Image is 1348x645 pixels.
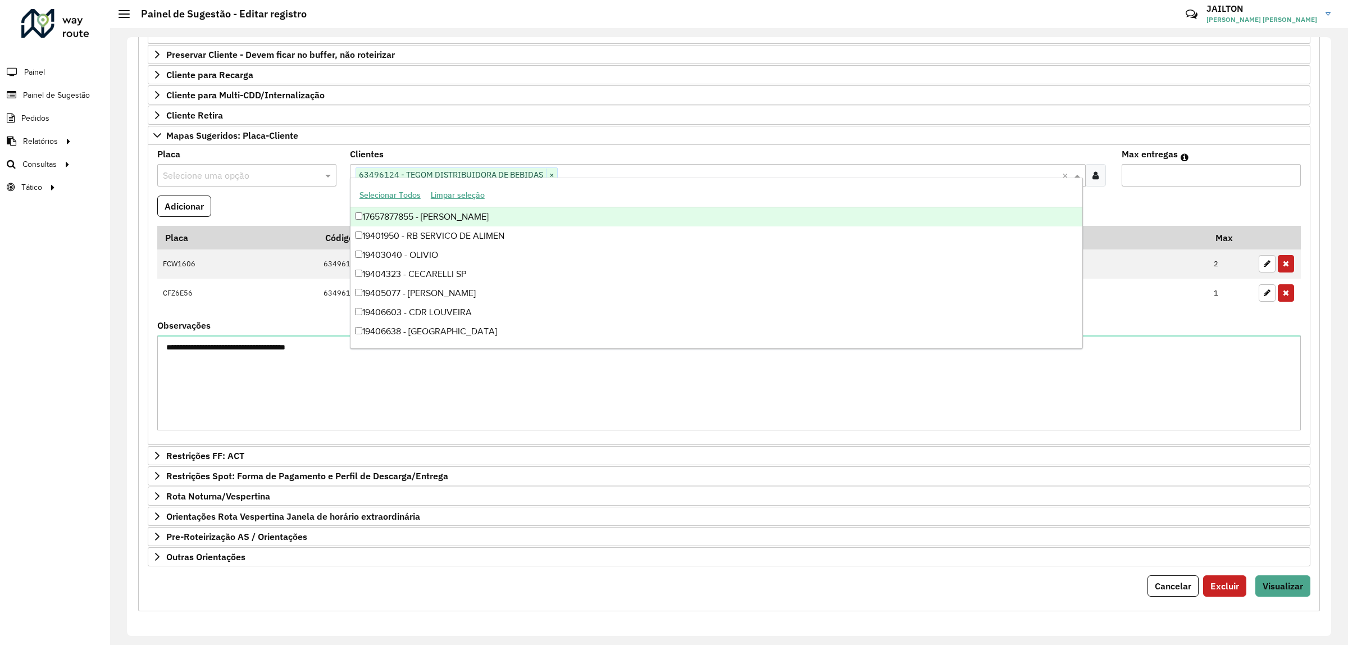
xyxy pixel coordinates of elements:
[148,527,1310,546] a: Pre-Roteirização AS / Orientações
[166,451,244,460] span: Restrições FF: ACT
[166,512,420,521] span: Orientações Rota Vespertina Janela de horário extraordinária
[22,158,57,170] span: Consultas
[1208,226,1253,249] th: Max
[350,147,384,161] label: Clientes
[350,265,1082,284] div: 19404323 - CECARELLI SP
[148,487,1310,506] a: Rota Noturna/Vespertina
[318,249,723,279] td: 63496124
[1062,169,1072,182] span: Clear all
[166,532,307,541] span: Pre-Roteirização AS / Orientações
[166,131,298,140] span: Mapas Sugeridos: Placa-Cliente
[23,89,90,101] span: Painel de Sugestão
[157,279,318,308] td: CFZ6E56
[350,341,1082,360] div: 19407521 - SHIBATA S13 - JACARE
[148,126,1310,145] a: Mapas Sugeridos: Placa-Cliente
[1263,580,1303,592] span: Visualizar
[1147,575,1199,597] button: Cancelar
[166,50,395,59] span: Preservar Cliente - Devem ficar no buffer, não roteirizar
[350,322,1082,341] div: 19406638 - [GEOGRAPHIC_DATA]
[157,147,180,161] label: Placa
[318,279,723,308] td: 63496124
[1255,575,1310,597] button: Visualizar
[318,226,723,249] th: Código Cliente
[1203,575,1246,597] button: Excluir
[350,246,1082,265] div: 19403040 - OLIVIO
[21,181,42,193] span: Tático
[1206,3,1317,14] h3: JAILTON
[148,507,1310,526] a: Orientações Rota Vespertina Janela de horário extraordinária
[1208,279,1253,308] td: 1
[157,226,318,249] th: Placa
[166,552,245,561] span: Outras Orientações
[148,106,1310,125] a: Cliente Retira
[1206,15,1317,25] span: [PERSON_NAME] [PERSON_NAME]
[166,492,270,501] span: Rota Noturna/Vespertina
[148,65,1310,84] a: Cliente para Recarga
[157,249,318,279] td: FCW1606
[350,178,1083,349] ng-dropdown-panel: Options list
[148,45,1310,64] a: Preservar Cliente - Devem ficar no buffer, não roteirizar
[426,187,490,204] button: Limpar seleção
[148,145,1310,446] div: Mapas Sugeridos: Placa-Cliente
[148,85,1310,105] a: Cliente para Multi-CDD/Internalização
[1122,147,1178,161] label: Max entregas
[1155,580,1191,592] span: Cancelar
[148,466,1310,485] a: Restrições Spot: Forma de Pagamento e Perfil de Descarga/Entrega
[546,169,557,182] span: ×
[350,303,1082,322] div: 19406603 - CDR LOUVEIRA
[21,112,49,124] span: Pedidos
[166,90,325,99] span: Cliente para Multi-CDD/Internalização
[157,196,211,217] button: Adicionar
[166,471,448,480] span: Restrições Spot: Forma de Pagamento e Perfil de Descarga/Entrega
[350,207,1082,226] div: 17657877855 - [PERSON_NAME]
[148,446,1310,465] a: Restrições FF: ACT
[1181,153,1188,162] em: Máximo de clientes que serão colocados na mesma rota com os clientes informados
[350,284,1082,303] div: 19405077 - [PERSON_NAME]
[24,66,45,78] span: Painel
[23,135,58,147] span: Relatórios
[1210,580,1239,592] span: Excluir
[166,111,223,120] span: Cliente Retira
[350,226,1082,246] div: 19401950 - RB SERVICO DE ALIMEN
[354,187,426,204] button: Selecionar Todos
[166,70,253,79] span: Cliente para Recarga
[130,8,307,20] h2: Painel de Sugestão - Editar registro
[157,319,211,332] label: Observações
[1179,2,1204,26] a: Contato Rápido
[356,168,546,181] span: 63496124 - TEGOM DISTRIBUIDORA DE BEBIDAS
[1208,249,1253,279] td: 2
[148,547,1310,566] a: Outras Orientações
